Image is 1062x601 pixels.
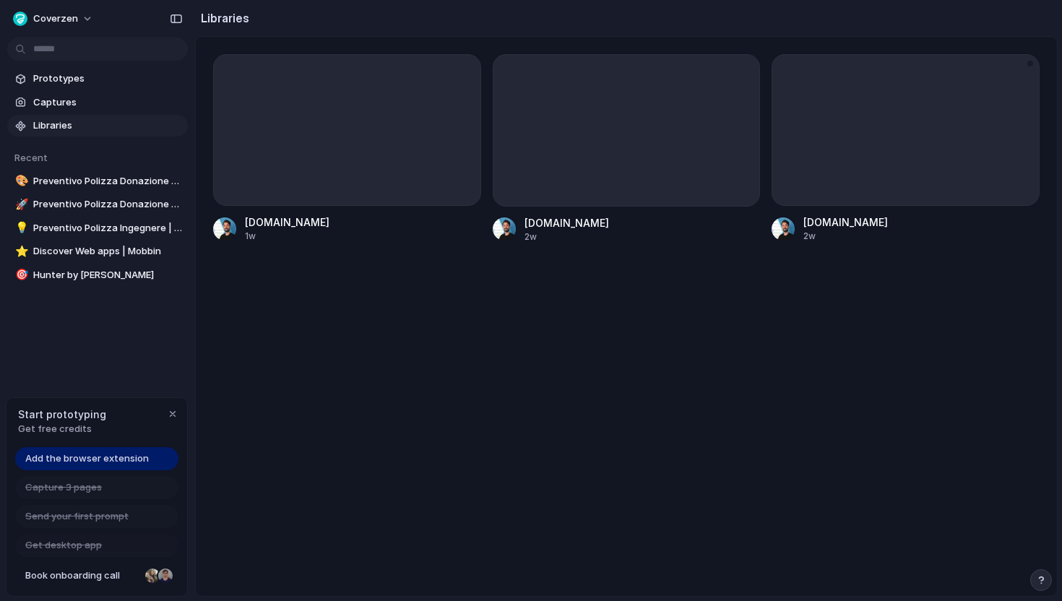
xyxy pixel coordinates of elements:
[33,118,182,133] span: Libraries
[7,241,188,262] a: ⭐Discover Web apps | Mobbin
[25,568,139,583] span: Book onboarding call
[15,564,178,587] a: Book onboarding call
[524,230,609,243] div: 2w
[33,268,182,282] span: Hunter by [PERSON_NAME]
[33,244,182,259] span: Discover Web apps | Mobbin
[33,72,182,86] span: Prototypes
[25,480,102,495] span: Capture 3 pages
[15,267,25,283] div: 🎯
[25,509,129,524] span: Send your first prompt
[803,215,888,230] div: [DOMAIN_NAME]
[15,243,25,260] div: ⭐
[13,174,27,189] button: 🎨
[7,115,188,137] a: Libraries
[13,244,27,259] button: ⭐
[18,407,106,422] span: Start prototyping
[15,220,25,236] div: 💡
[157,567,174,584] div: Christian Iacullo
[524,215,609,230] div: [DOMAIN_NAME]
[7,217,188,239] a: 💡Preventivo Polizza Ingegnere | PolizzaZen
[25,451,149,466] span: Add the browser extension
[13,268,27,282] button: 🎯
[803,230,888,243] div: 2w
[33,221,182,235] span: Preventivo Polizza Ingegnere | PolizzaZen
[7,264,188,286] a: 🎯Hunter by [PERSON_NAME]
[25,538,102,553] span: Get desktop app
[7,68,188,90] a: Prototypes
[245,230,329,243] div: 1w
[15,173,25,189] div: 🎨
[13,221,27,235] button: 💡
[7,7,100,30] button: Coverzen
[7,194,188,215] a: 🚀Preventivo Polizza Donazione Sicura | PolizzaZen
[7,170,188,192] a: 🎨Preventivo Polizza Donazione Sicura | PolizzaZen
[15,447,178,470] a: Add the browser extension
[144,567,161,584] div: Nicole Kubica
[13,197,27,212] button: 🚀
[14,152,48,163] span: Recent
[33,95,182,110] span: Captures
[33,12,78,26] span: Coverzen
[195,9,249,27] h2: Libraries
[33,174,182,189] span: Preventivo Polizza Donazione Sicura | PolizzaZen
[245,215,329,230] div: [DOMAIN_NAME]
[7,92,188,113] a: Captures
[18,422,106,436] span: Get free credits
[33,197,182,212] span: Preventivo Polizza Donazione Sicura | PolizzaZen
[15,196,25,213] div: 🚀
